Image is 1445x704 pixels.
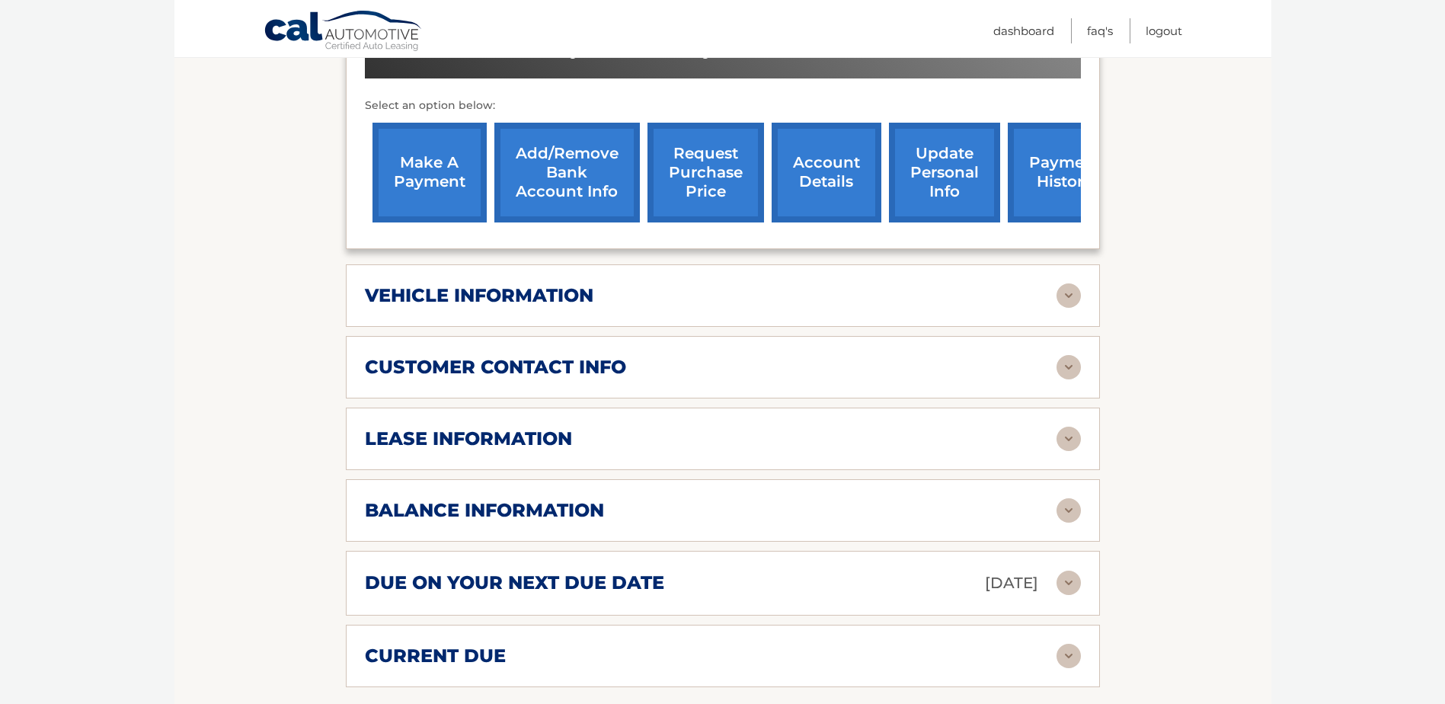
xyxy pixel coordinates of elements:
img: accordion-rest.svg [1057,283,1081,308]
a: Cal Automotive [264,10,424,54]
h2: due on your next due date [365,571,664,594]
img: accordion-rest.svg [1057,498,1081,523]
h2: current due [365,645,506,667]
h2: vehicle information [365,284,593,307]
p: [DATE] [985,570,1038,597]
img: accordion-rest.svg [1057,427,1081,451]
h2: customer contact info [365,356,626,379]
img: accordion-rest.svg [1057,355,1081,379]
a: Add/Remove bank account info [494,123,640,222]
a: account details [772,123,881,222]
h2: balance information [365,499,604,522]
a: Dashboard [993,18,1054,43]
a: payment history [1008,123,1122,222]
a: request purchase price [647,123,764,222]
h2: lease information [365,427,572,450]
a: update personal info [889,123,1000,222]
img: accordion-rest.svg [1057,571,1081,595]
img: accordion-rest.svg [1057,644,1081,668]
a: FAQ's [1087,18,1113,43]
a: make a payment [372,123,487,222]
p: Select an option below: [365,97,1081,115]
a: Logout [1146,18,1182,43]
